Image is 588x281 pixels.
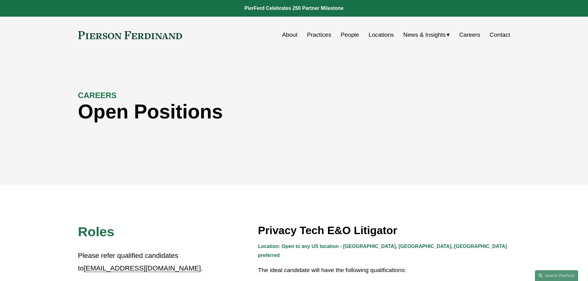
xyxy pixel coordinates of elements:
h1: Open Positions [78,101,402,123]
span: Roles [78,224,115,239]
a: Search this site [535,270,578,281]
h3: Privacy Tech E&O Litigator [258,224,510,237]
a: People [341,29,359,41]
a: Careers [459,29,480,41]
a: Locations [369,29,394,41]
a: Practices [307,29,331,41]
span: News & Insights [403,30,446,40]
strong: Location: Open to any US location - [GEOGRAPHIC_DATA], [GEOGRAPHIC_DATA], [GEOGRAPHIC_DATA] prefe... [258,244,508,258]
a: [EMAIL_ADDRESS][DOMAIN_NAME] [84,264,201,272]
p: The ideal candidate will have the following qualifications: [258,265,510,276]
a: folder dropdown [403,29,450,41]
strong: CAREERS [78,91,117,100]
a: About [282,29,298,41]
a: Contact [490,29,510,41]
p: Please refer qualified candidates to . [78,250,204,275]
